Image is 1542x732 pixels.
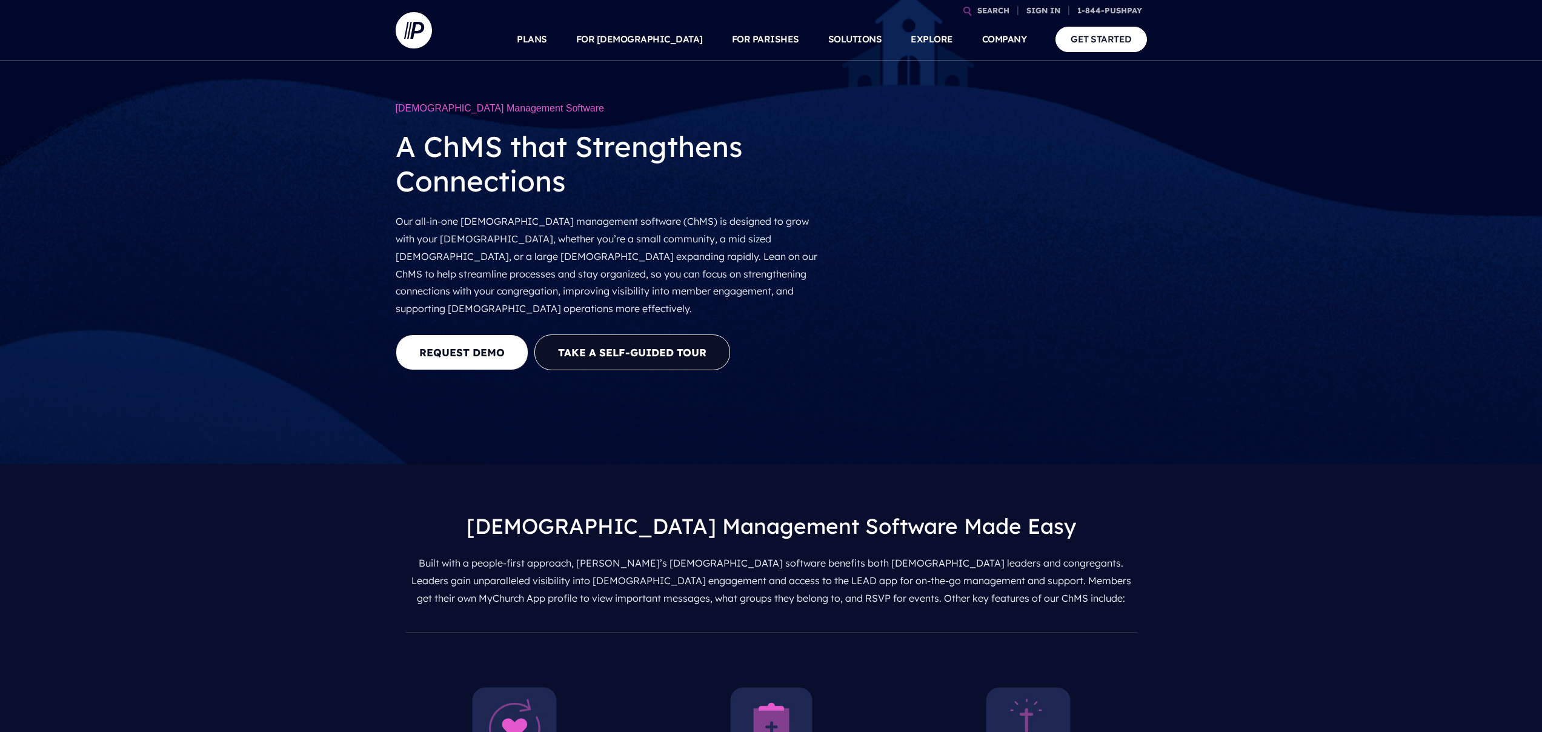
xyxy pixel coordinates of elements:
[911,18,953,61] a: EXPLORE
[405,503,1137,550] h3: [DEMOGRAPHIC_DATA] Management Software Made Easy
[982,18,1027,61] a: COMPANY
[534,334,730,370] button: Take a Self-guided Tour
[732,18,799,61] a: FOR PARISHES
[396,97,826,120] h1: [DEMOGRAPHIC_DATA] Management Software
[517,18,547,61] a: PLANS
[576,18,703,61] a: FOR [DEMOGRAPHIC_DATA]
[405,550,1137,611] p: Built with a people-first approach, [PERSON_NAME]’s [DEMOGRAPHIC_DATA] software benefits both [DE...
[396,120,826,208] h2: A ChMS that Strengthens Connections
[828,18,882,61] a: SOLUTIONS
[396,334,528,370] a: REQUEST DEMO
[1055,27,1147,52] a: GET STARTED
[396,208,826,322] p: Our all-in-one [DEMOGRAPHIC_DATA] management software (ChMS) is designed to grow with your [DEMOG...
